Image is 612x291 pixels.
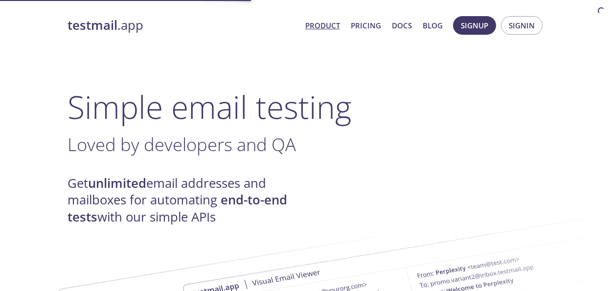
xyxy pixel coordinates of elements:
[509,19,535,32] span: Signin
[423,19,443,32] a: Blog
[68,191,287,225] strong: end-to-end tests
[88,175,146,192] strong: unlimited
[501,16,543,35] button: Signin
[68,88,545,126] h1: Simple email testing
[68,17,297,34] a: testmail.app
[392,19,412,32] a: Docs
[453,16,496,35] button: Signup
[68,17,117,34] strong: testmail
[305,19,340,32] a: Product
[68,132,296,157] span: Loved by developers and QA
[68,175,306,225] h4: Get email addresses and mailboxes for automating with our simple APIs
[351,19,381,32] a: Pricing
[461,19,488,32] span: Signup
